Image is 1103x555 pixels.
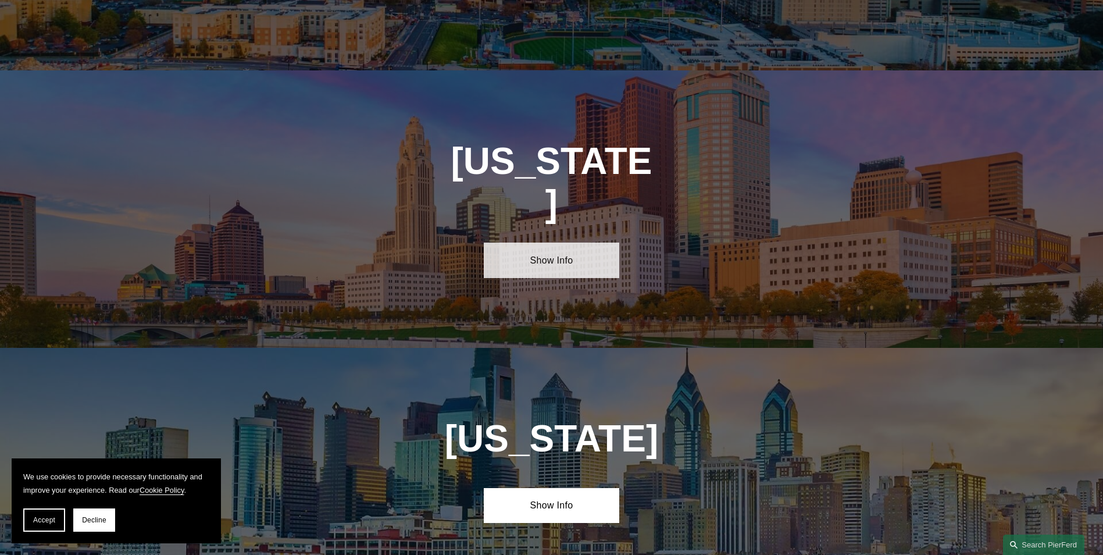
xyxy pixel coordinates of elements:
[140,486,184,494] a: Cookie Policy
[450,140,654,225] h1: [US_STATE]
[12,458,221,543] section: Cookie banner
[484,243,619,277] a: Show Info
[23,508,65,532] button: Accept
[1003,535,1084,555] a: Search this site
[82,516,106,524] span: Decline
[382,418,721,460] h1: [US_STATE]
[73,508,115,532] button: Decline
[33,516,55,524] span: Accept
[23,470,209,497] p: We use cookies to provide necessary functionality and improve your experience. Read our .
[484,488,619,523] a: Show Info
